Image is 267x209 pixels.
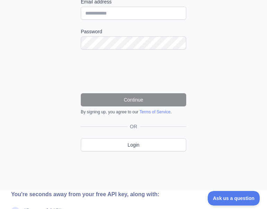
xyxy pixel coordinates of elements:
iframe: reCAPTCHA [81,58,186,85]
button: Continue [81,93,186,106]
div: By signing up, you agree to our . [81,109,186,115]
label: Password [81,28,186,35]
a: Login [81,138,186,151]
div: You're seconds away from your free API key, along with: [11,190,224,199]
span: OR [127,123,140,130]
iframe: Toggle Customer Support [208,191,260,206]
a: Terms of Service [139,110,170,114]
